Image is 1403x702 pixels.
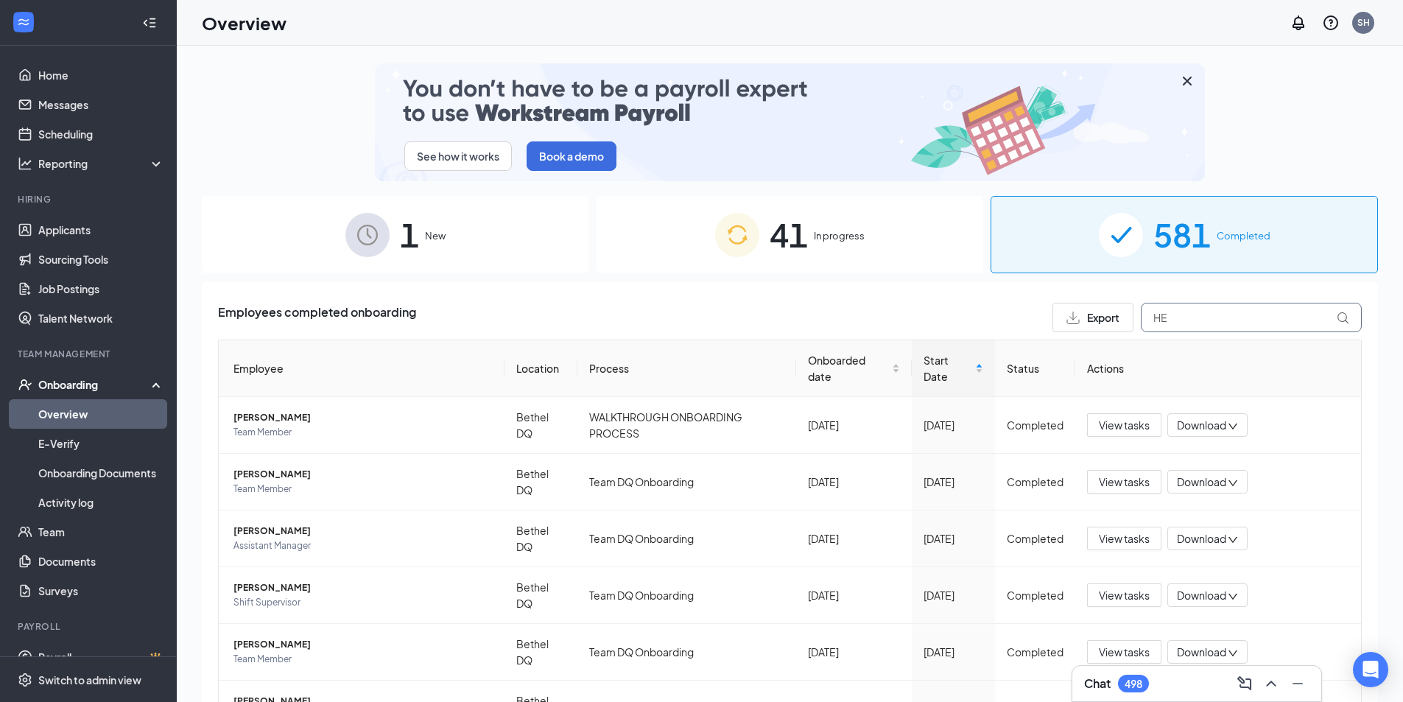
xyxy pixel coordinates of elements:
[577,510,796,567] td: Team DQ Onboarding
[808,474,899,490] div: [DATE]
[18,156,32,171] svg: Analysis
[1233,672,1256,695] button: ComposeMessage
[1290,14,1307,32] svg: Notifications
[1353,652,1388,687] div: Open Intercom Messenger
[1087,640,1161,664] button: View tasks
[1141,303,1362,332] input: Search by Name, Job Posting, or Process
[1087,312,1119,323] span: Export
[18,377,32,392] svg: UserCheck
[38,156,165,171] div: Reporting
[38,60,164,90] a: Home
[577,340,796,397] th: Process
[38,215,164,245] a: Applicants
[1259,672,1283,695] button: ChevronUp
[577,624,796,681] td: Team DQ Onboarding
[814,228,865,243] span: In progress
[796,340,911,397] th: Onboarded date
[16,15,31,29] svg: WorkstreamLogo
[995,340,1075,397] th: Status
[233,425,493,440] span: Team Member
[233,410,493,425] span: [PERSON_NAME]
[18,193,161,206] div: Hiring
[400,209,419,260] span: 1
[1125,678,1142,690] div: 498
[1322,14,1340,32] svg: QuestionInfo
[924,417,983,433] div: [DATE]
[504,397,577,454] td: Bethel DQ
[38,517,164,547] a: Team
[924,587,983,603] div: [DATE]
[1177,418,1226,433] span: Download
[1052,303,1133,332] button: Export
[504,340,577,397] th: Location
[1228,535,1238,545] span: down
[808,644,899,660] div: [DATE]
[577,454,796,510] td: Team DQ Onboarding
[1087,413,1161,437] button: View tasks
[375,63,1205,181] img: payroll-small.gif
[38,119,164,149] a: Scheduling
[1228,421,1238,432] span: down
[504,624,577,681] td: Bethel DQ
[38,274,164,303] a: Job Postings
[1087,583,1161,607] button: View tasks
[38,576,164,606] a: Surveys
[425,228,446,243] span: New
[770,209,808,260] span: 41
[924,530,983,547] div: [DATE]
[1178,72,1196,90] svg: Cross
[527,141,616,171] button: Book a demo
[142,15,157,30] svg: Collapse
[1007,644,1063,660] div: Completed
[38,642,164,672] a: PayrollCrown
[18,348,161,360] div: Team Management
[1177,588,1226,603] span: Download
[577,397,796,454] td: WALKTHROUGH ONBOARDING PROCESS
[233,595,493,610] span: Shift Supervisor
[233,637,493,652] span: [PERSON_NAME]
[38,245,164,274] a: Sourcing Tools
[219,340,504,397] th: Employee
[1153,209,1211,260] span: 581
[1236,675,1253,692] svg: ComposeMessage
[1087,470,1161,494] button: View tasks
[1007,587,1063,603] div: Completed
[1084,675,1111,692] h3: Chat
[1289,675,1307,692] svg: Minimize
[1007,530,1063,547] div: Completed
[924,474,983,490] div: [DATE]
[1075,340,1361,397] th: Actions
[38,673,141,687] div: Switch to admin view
[38,547,164,576] a: Documents
[233,580,493,595] span: [PERSON_NAME]
[1007,417,1063,433] div: Completed
[38,488,164,517] a: Activity log
[1099,644,1150,660] span: View tasks
[404,141,512,171] button: See how it works
[1228,648,1238,659] span: down
[577,567,796,624] td: Team DQ Onboarding
[1217,228,1270,243] span: Completed
[202,10,286,35] h1: Overview
[1286,672,1309,695] button: Minimize
[18,673,32,687] svg: Settings
[38,399,164,429] a: Overview
[233,467,493,482] span: [PERSON_NAME]
[233,538,493,553] span: Assistant Manager
[1177,645,1226,660] span: Download
[1228,478,1238,488] span: down
[808,587,899,603] div: [DATE]
[38,429,164,458] a: E-Verify
[1099,587,1150,603] span: View tasks
[1087,527,1161,550] button: View tasks
[504,454,577,510] td: Bethel DQ
[1177,474,1226,490] span: Download
[504,510,577,567] td: Bethel DQ
[924,644,983,660] div: [DATE]
[1228,592,1238,602] span: down
[233,652,493,667] span: Team Member
[38,377,152,392] div: Onboarding
[38,303,164,333] a: Talent Network
[1357,16,1370,29] div: SH
[1262,675,1280,692] svg: ChevronUp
